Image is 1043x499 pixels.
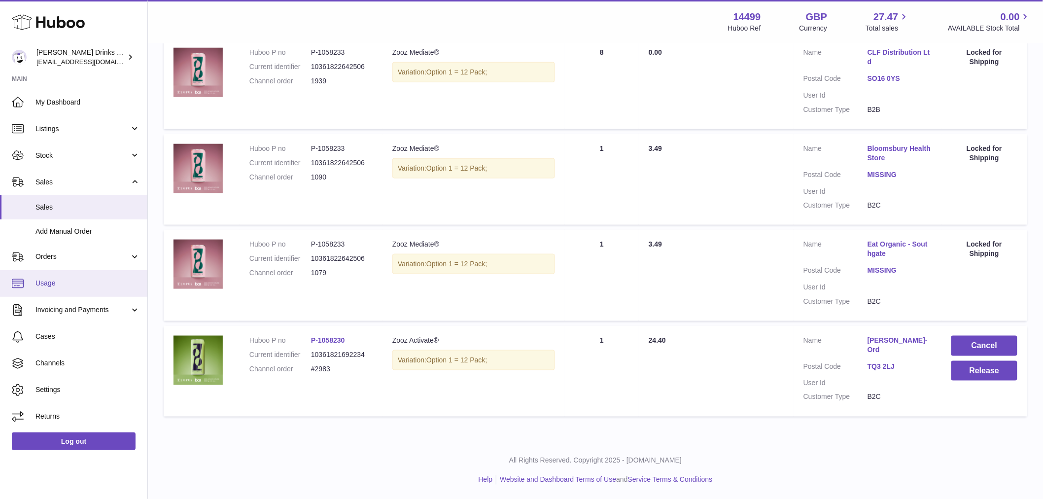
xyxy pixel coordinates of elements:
[806,10,827,24] strong: GBP
[868,336,932,355] a: [PERSON_NAME]-Ord
[426,164,487,172] span: Option 1 = 12 Pack;
[649,240,662,248] span: 3.49
[392,62,555,82] div: Variation:
[311,240,373,249] dd: P-1058233
[35,385,140,394] span: Settings
[868,170,932,179] a: MISSING
[311,48,373,57] dd: P-1058233
[948,24,1031,33] span: AVAILABLE Stock Total
[249,173,311,182] dt: Channel order
[868,105,932,114] dd: B2B
[866,24,909,33] span: Total sales
[565,230,639,321] td: 1
[174,336,223,385] img: ACTIVATE_1_9d49eb03-ef52-4e5c-b688-9860ae38d943.png
[12,432,136,450] a: Log out
[35,305,130,315] span: Invoicing and Payments
[803,48,868,69] dt: Name
[868,74,932,83] a: SO16 0YS
[35,227,140,236] span: Add Manual Order
[426,356,487,364] span: Option 1 = 12 Pack;
[35,124,130,134] span: Listings
[392,240,555,249] div: Zooz Mediate®
[951,336,1017,356] button: Cancel
[311,173,373,182] dd: 1090
[951,48,1017,67] div: Locked for Shipping
[866,10,909,33] a: 27.47 Total sales
[249,158,311,168] dt: Current identifier
[649,336,666,344] span: 24.40
[426,68,487,76] span: Option 1 = 12 Pack;
[311,254,373,263] dd: 10361822642506
[249,336,311,345] dt: Huboo P no
[803,201,868,210] dt: Customer Type
[35,203,140,212] span: Sales
[12,50,27,65] img: internalAdmin-14499@internal.huboo.com
[803,297,868,306] dt: Customer Type
[803,283,868,292] dt: User Id
[951,240,1017,258] div: Locked for Shipping
[479,476,493,484] a: Help
[311,158,373,168] dd: 10361822642506
[868,240,932,258] a: Eat Organic - Southgate
[311,350,373,359] dd: 10361821692234
[803,266,868,278] dt: Postal Code
[35,279,140,288] span: Usage
[35,332,140,341] span: Cases
[392,350,555,370] div: Variation:
[36,48,125,67] div: [PERSON_NAME] Drinks LTD (t/a Zooz)
[249,240,311,249] dt: Huboo P no
[873,10,898,24] span: 27.47
[565,38,639,129] td: 8
[803,362,868,374] dt: Postal Code
[803,392,868,402] dt: Customer Type
[311,144,373,153] dd: P-1058233
[868,297,932,306] dd: B2C
[868,266,932,275] a: MISSING
[649,144,662,152] span: 3.49
[35,252,130,261] span: Orders
[311,336,345,344] a: P-1058230
[36,58,145,66] span: [EMAIL_ADDRESS][DOMAIN_NAME]
[174,144,223,193] img: MEDIATE_1_68be7b9d-234d-4eb2-b0ee-639b03038b08.png
[803,74,868,86] dt: Postal Code
[500,476,616,484] a: Website and Dashboard Terms of Use
[868,362,932,371] a: TQ3 2LJ
[800,24,828,33] div: Currency
[249,62,311,71] dt: Current identifier
[951,361,1017,381] button: Release
[1001,10,1020,24] span: 0.00
[392,48,555,57] div: Zooz Mediate®
[249,254,311,263] dt: Current identifier
[392,158,555,178] div: Variation:
[733,10,761,24] strong: 14499
[496,475,712,485] li: and
[868,392,932,402] dd: B2C
[311,268,373,278] dd: 1079
[249,144,311,153] dt: Huboo P no
[803,336,868,357] dt: Name
[249,76,311,86] dt: Channel order
[392,336,555,345] div: Zooz Activate®
[803,144,868,165] dt: Name
[628,476,713,484] a: Service Terms & Conditions
[565,134,639,225] td: 1
[803,378,868,388] dt: User Id
[392,144,555,153] div: Zooz Mediate®
[803,187,868,196] dt: User Id
[249,364,311,374] dt: Channel order
[803,170,868,182] dt: Postal Code
[35,412,140,421] span: Returns
[156,456,1035,465] p: All Rights Reserved. Copyright 2025 - [DOMAIN_NAME]
[868,144,932,163] a: Bloomsbury Health Store
[868,48,932,67] a: CLF Distribution Ltd
[311,62,373,71] dd: 10361822642506
[35,178,130,187] span: Sales
[249,48,311,57] dt: Huboo P no
[728,24,761,33] div: Huboo Ref
[565,326,639,417] td: 1
[649,48,662,56] span: 0.00
[35,358,140,368] span: Channels
[803,240,868,261] dt: Name
[174,48,223,97] img: MEDIATE_1_68be7b9d-234d-4eb2-b0ee-639b03038b08.png
[174,240,223,289] img: MEDIATE_1_68be7b9d-234d-4eb2-b0ee-639b03038b08.png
